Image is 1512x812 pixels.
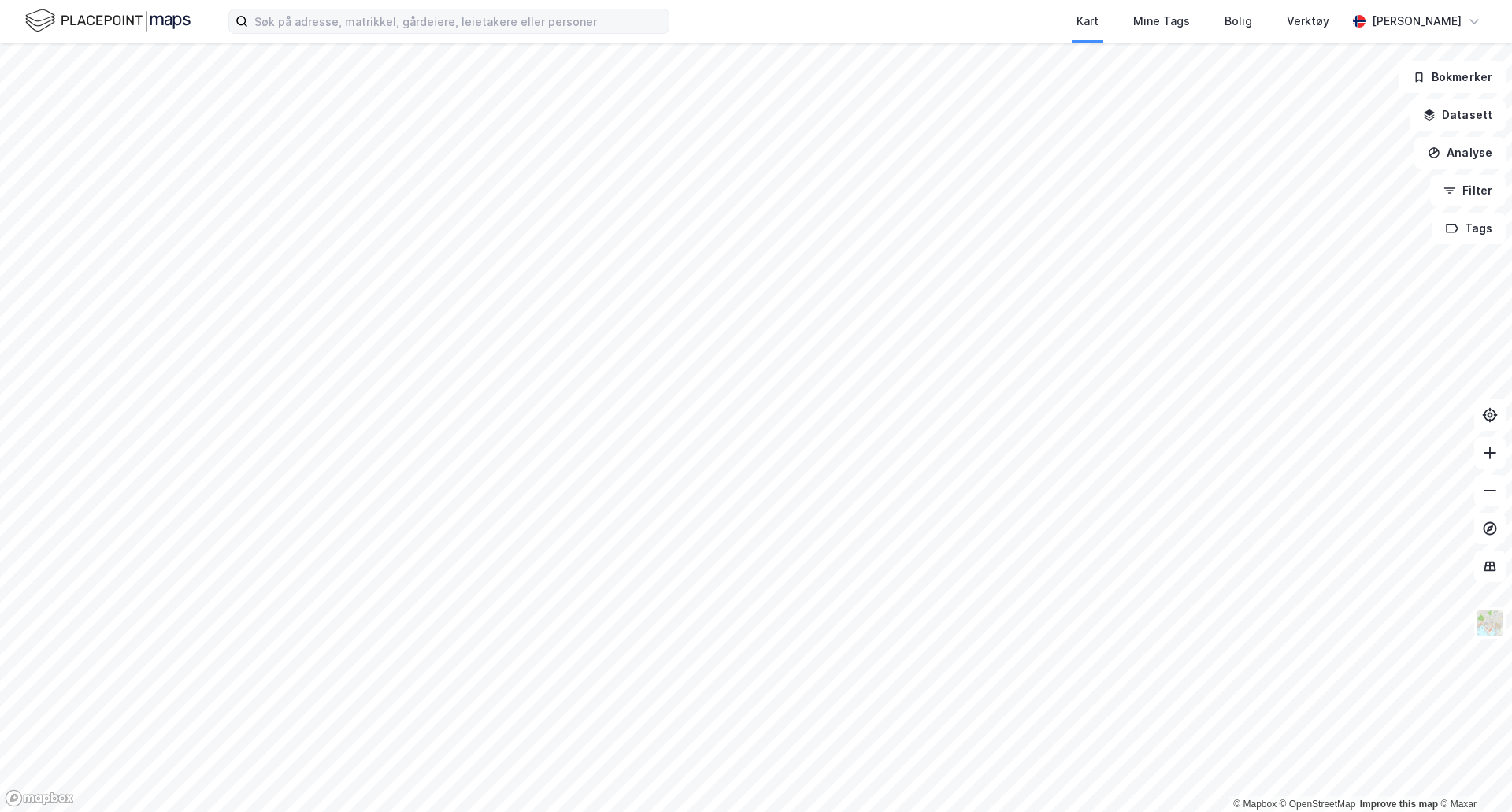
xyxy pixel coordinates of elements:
[1433,736,1512,812] div: Kontrollprogram for chat
[1225,12,1252,31] div: Bolig
[1233,799,1277,810] a: Mapbox
[248,9,669,33] input: Søk på adresse, matrikkel, gårdeiere, leietakere eller personer
[1077,12,1099,31] div: Kart
[5,789,74,807] a: Mapbox homepage
[1287,12,1329,31] div: Verktøy
[1360,799,1438,810] a: Improve this map
[1430,175,1506,206] button: Filter
[1432,213,1506,244] button: Tags
[1414,137,1506,169] button: Analyse
[1280,799,1356,810] a: OpenStreetMap
[25,7,191,35] img: logo.f888ab2527a4732fd821a326f86c7f29.svg
[1410,99,1506,131] button: Datasett
[1433,736,1512,812] iframe: Chat Widget
[1372,12,1462,31] div: [PERSON_NAME]
[1399,61,1506,93] button: Bokmerker
[1133,12,1190,31] div: Mine Tags
[1475,608,1505,638] img: Z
